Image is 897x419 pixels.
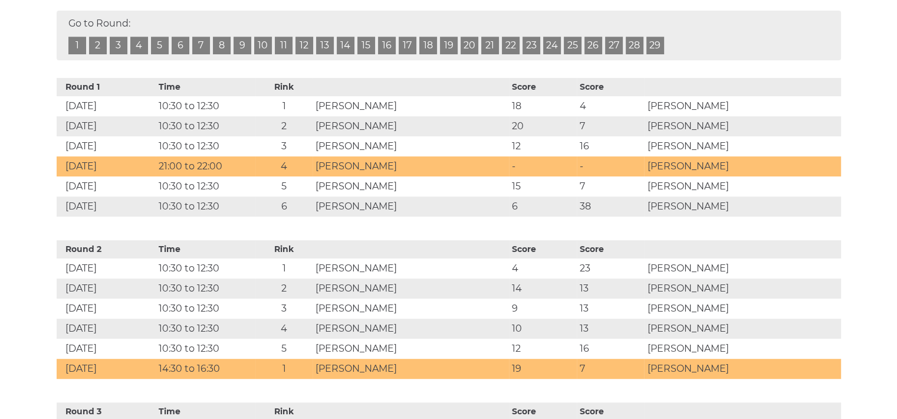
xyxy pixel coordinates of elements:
[644,96,840,116] td: [PERSON_NAME]
[313,258,509,279] td: [PERSON_NAME]
[644,116,840,136] td: [PERSON_NAME]
[644,176,840,197] td: [PERSON_NAME]
[644,319,840,339] td: [PERSON_NAME]
[584,37,602,54] a: 26
[644,258,840,279] td: [PERSON_NAME]
[509,78,577,96] th: Score
[255,116,313,136] td: 2
[255,258,313,279] td: 1
[255,136,313,156] td: 3
[577,197,645,217] td: 38
[57,319,156,339] td: [DATE]
[644,339,840,359] td: [PERSON_NAME]
[523,37,540,54] a: 23
[57,299,156,319] td: [DATE]
[419,37,437,54] a: 18
[313,176,509,197] td: [PERSON_NAME]
[577,116,645,136] td: 7
[577,78,645,96] th: Score
[156,136,255,156] td: 10:30 to 12:30
[577,176,645,197] td: 7
[295,37,313,54] a: 12
[156,240,255,258] th: Time
[577,319,645,339] td: 13
[255,279,313,299] td: 2
[509,197,577,217] td: 6
[626,37,643,54] a: 28
[313,136,509,156] td: [PERSON_NAME]
[275,37,293,54] a: 11
[577,156,645,176] td: -
[440,37,458,54] a: 19
[502,37,520,54] a: 22
[110,37,127,54] a: 3
[337,37,354,54] a: 14
[313,156,509,176] td: [PERSON_NAME]
[172,37,189,54] a: 6
[57,359,156,379] td: [DATE]
[543,37,561,54] a: 24
[255,339,313,359] td: 5
[57,176,156,197] td: [DATE]
[509,319,577,339] td: 10
[644,359,840,379] td: [PERSON_NAME]
[316,37,334,54] a: 13
[646,37,664,54] a: 29
[255,96,313,116] td: 1
[57,279,156,299] td: [DATE]
[255,78,313,96] th: Rink
[399,37,416,54] a: 17
[577,339,645,359] td: 16
[68,37,86,54] a: 1
[313,319,509,339] td: [PERSON_NAME]
[577,240,645,258] th: Score
[156,279,255,299] td: 10:30 to 12:30
[213,37,231,54] a: 8
[577,258,645,279] td: 23
[156,96,255,116] td: 10:30 to 12:30
[564,37,581,54] a: 25
[156,197,255,217] td: 10:30 to 12:30
[192,37,210,54] a: 7
[255,240,313,258] th: Rink
[57,116,156,136] td: [DATE]
[577,299,645,319] td: 13
[509,299,577,319] td: 9
[254,37,272,54] a: 10
[156,176,255,197] td: 10:30 to 12:30
[509,339,577,359] td: 12
[313,116,509,136] td: [PERSON_NAME]
[57,240,156,258] th: Round 2
[156,116,255,136] td: 10:30 to 12:30
[57,156,156,176] td: [DATE]
[644,156,840,176] td: [PERSON_NAME]
[57,96,156,116] td: [DATE]
[605,37,623,54] a: 27
[57,258,156,279] td: [DATE]
[509,136,577,156] td: 12
[255,319,313,339] td: 4
[577,279,645,299] td: 13
[509,176,577,197] td: 15
[255,359,313,379] td: 1
[357,37,375,54] a: 15
[156,299,255,319] td: 10:30 to 12:30
[156,156,255,176] td: 21:00 to 22:00
[57,136,156,156] td: [DATE]
[313,299,509,319] td: [PERSON_NAME]
[255,197,313,217] td: 6
[313,339,509,359] td: [PERSON_NAME]
[313,197,509,217] td: [PERSON_NAME]
[156,78,255,96] th: Time
[57,197,156,217] td: [DATE]
[577,359,645,379] td: 7
[57,339,156,359] td: [DATE]
[313,96,509,116] td: [PERSON_NAME]
[89,37,107,54] a: 2
[313,359,509,379] td: [PERSON_NAME]
[255,299,313,319] td: 3
[509,156,577,176] td: -
[234,37,251,54] a: 9
[255,176,313,197] td: 5
[644,197,840,217] td: [PERSON_NAME]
